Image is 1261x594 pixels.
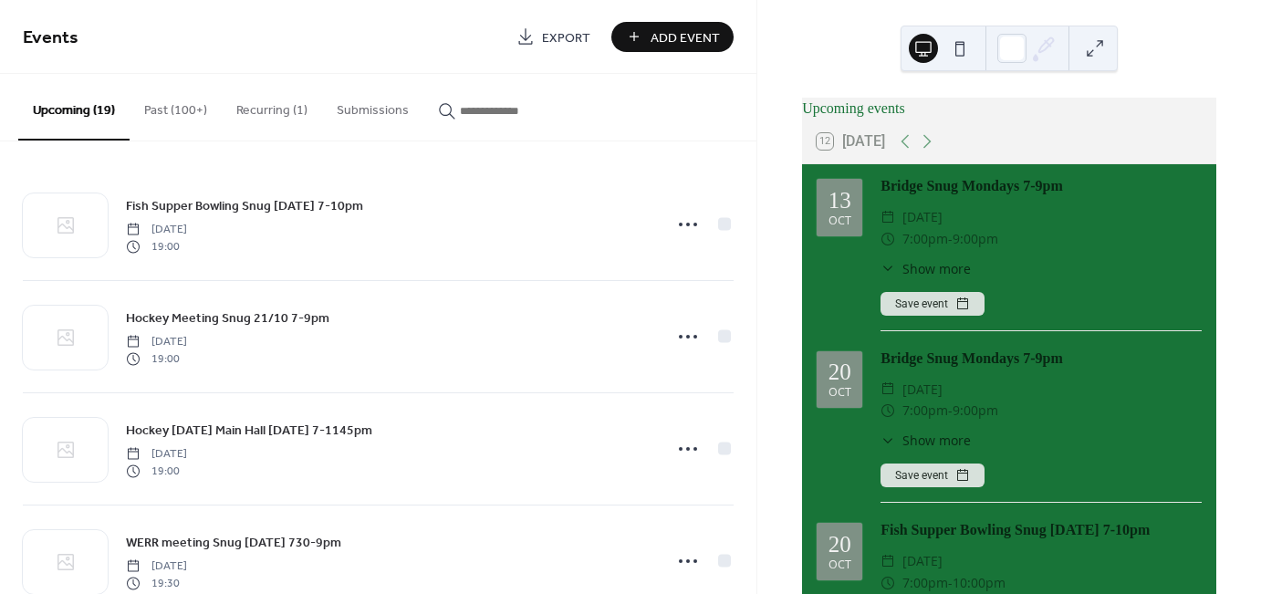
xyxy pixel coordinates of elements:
[126,238,187,255] span: 19:00
[953,400,998,422] span: 9:00pm
[902,206,943,228] span: [DATE]
[126,558,187,575] span: [DATE]
[902,400,948,422] span: 7:00pm
[881,348,1202,370] div: Bridge Snug Mondays 7-9pm
[126,532,341,553] a: WERR meeting Snug [DATE] 730-9pm
[948,228,953,250] span: -
[126,420,372,441] a: Hockey [DATE] Main Hall [DATE] 7-1145pm
[126,309,329,328] span: Hockey Meeting Snug 21/10 7-9pm
[881,464,985,487] button: Save event
[322,74,423,139] button: Submissions
[126,350,187,367] span: 19:00
[902,431,971,450] span: Show more
[881,379,895,401] div: ​
[829,533,851,556] div: 20
[829,387,851,399] div: Oct
[881,519,1202,541] div: Fish Supper Bowling Snug [DATE] 7-10pm
[18,74,130,141] button: Upcoming (19)
[902,572,948,594] span: 7:00pm
[881,175,1202,197] div: Bridge Snug Mondays 7-9pm
[902,550,943,572] span: [DATE]
[881,400,895,422] div: ​
[542,28,590,47] span: Export
[881,259,971,278] button: ​Show more
[881,431,971,450] button: ​Show more
[881,292,985,316] button: Save event
[126,534,341,553] span: WERR meeting Snug [DATE] 730-9pm
[829,189,851,212] div: 13
[881,572,895,594] div: ​
[948,400,953,422] span: -
[126,422,372,441] span: Hockey [DATE] Main Hall [DATE] 7-1145pm
[902,228,948,250] span: 7:00pm
[126,197,363,216] span: Fish Supper Bowling Snug [DATE] 7-10pm
[222,74,322,139] button: Recurring (1)
[130,74,222,139] button: Past (100+)
[126,463,187,479] span: 19:00
[881,206,895,228] div: ​
[126,446,187,463] span: [DATE]
[881,259,895,278] div: ​
[23,20,78,56] span: Events
[829,215,851,227] div: Oct
[948,572,953,594] span: -
[126,334,187,350] span: [DATE]
[126,307,329,328] a: Hockey Meeting Snug 21/10 7-9pm
[611,22,734,52] button: Add Event
[953,228,998,250] span: 9:00pm
[126,222,187,238] span: [DATE]
[503,22,604,52] a: Export
[126,575,187,591] span: 19:30
[126,195,363,216] a: Fish Supper Bowling Snug [DATE] 7-10pm
[802,98,1216,120] div: Upcoming events
[829,559,851,571] div: Oct
[881,431,895,450] div: ​
[651,28,720,47] span: Add Event
[953,572,1006,594] span: 10:00pm
[902,259,971,278] span: Show more
[881,550,895,572] div: ​
[881,228,895,250] div: ​
[829,360,851,383] div: 20
[902,379,943,401] span: [DATE]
